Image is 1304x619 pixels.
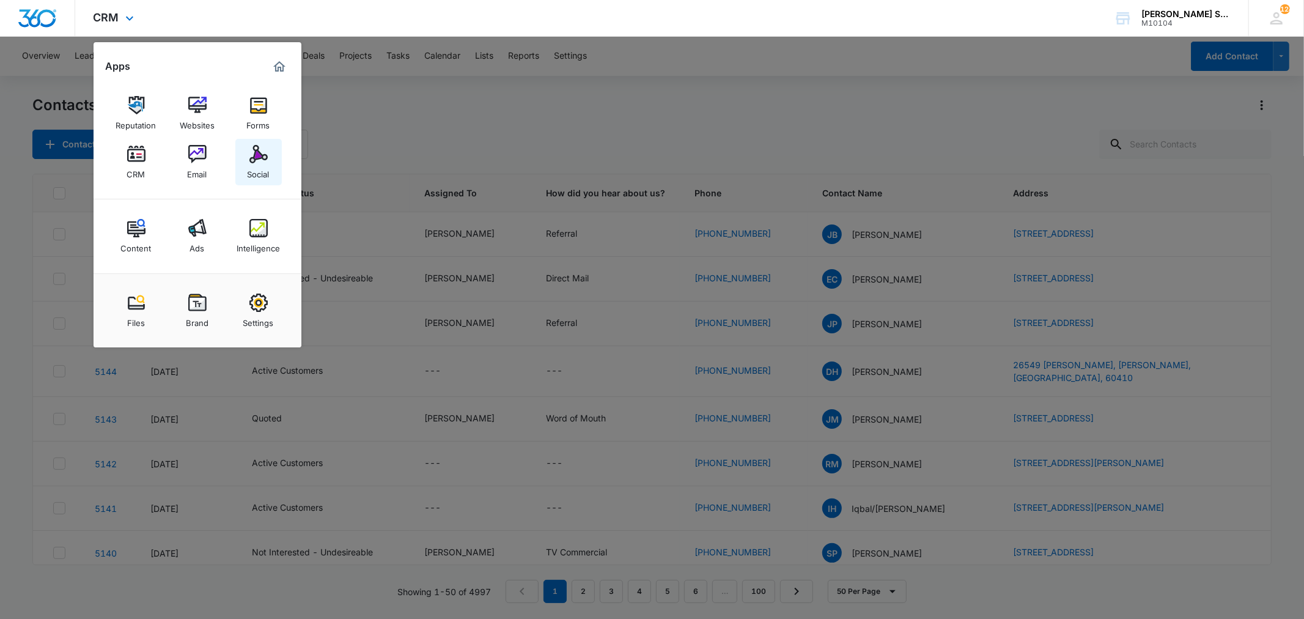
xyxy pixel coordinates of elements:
[127,163,146,179] div: CRM
[1141,19,1231,28] div: account id
[113,213,160,259] a: Content
[174,90,221,136] a: Websites
[188,163,207,179] div: Email
[113,90,160,136] a: Reputation
[113,139,160,185] a: CRM
[174,287,221,334] a: Brand
[235,139,282,185] a: Social
[248,163,270,179] div: Social
[1280,4,1290,14] span: 124
[94,11,119,24] span: CRM
[1280,4,1290,14] div: notifications count
[113,287,160,334] a: Files
[186,312,208,328] div: Brand
[270,57,289,76] a: Marketing 360® Dashboard
[121,237,152,253] div: Content
[106,61,131,72] h2: Apps
[174,139,221,185] a: Email
[235,213,282,259] a: Intelligence
[180,114,215,130] div: Websites
[235,90,282,136] a: Forms
[190,237,205,253] div: Ads
[243,312,274,328] div: Settings
[116,114,157,130] div: Reputation
[127,312,145,328] div: Files
[1141,9,1231,19] div: account name
[247,114,270,130] div: Forms
[235,287,282,334] a: Settings
[174,213,221,259] a: Ads
[237,237,280,253] div: Intelligence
